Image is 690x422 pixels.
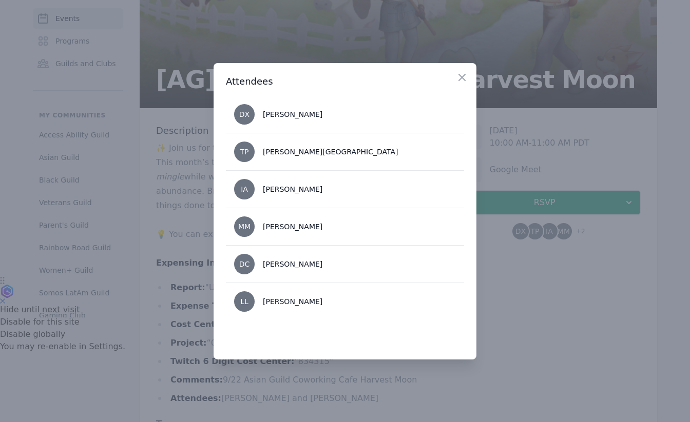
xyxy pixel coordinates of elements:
div: [PERSON_NAME] [263,296,322,307]
div: [PERSON_NAME] [263,184,322,194]
div: [PERSON_NAME] [263,259,322,269]
span: LL [240,298,248,305]
span: TP [240,148,249,155]
div: [PERSON_NAME] [263,222,322,232]
span: DC [239,260,250,268]
span: DX [239,111,250,118]
h3: Attendees [226,75,464,88]
div: [PERSON_NAME][GEOGRAPHIC_DATA] [263,147,398,157]
span: IA [241,186,248,193]
span: MM [238,223,251,230]
div: [PERSON_NAME] [263,109,322,119]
